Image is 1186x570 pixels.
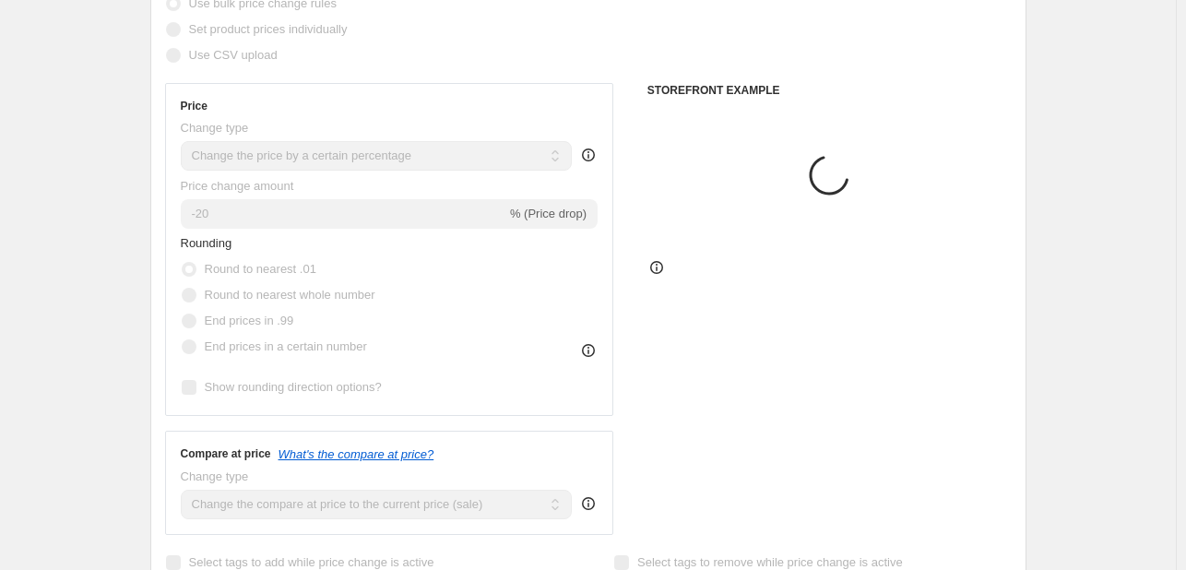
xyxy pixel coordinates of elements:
span: Select tags to remove while price change is active [637,555,903,569]
div: help [579,146,598,164]
span: Set product prices individually [189,22,348,36]
h6: STOREFRONT EXAMPLE [647,83,1012,98]
span: Price change amount [181,179,294,193]
span: End prices in .99 [205,314,294,327]
span: % (Price drop) [510,207,587,220]
span: Round to nearest whole number [205,288,375,302]
span: Use CSV upload [189,48,278,62]
span: Change type [181,469,249,483]
h3: Price [181,99,208,113]
span: Select tags to add while price change is active [189,555,434,569]
button: What's the compare at price? [279,447,434,461]
span: Round to nearest .01 [205,262,316,276]
input: -15 [181,199,506,229]
h3: Compare at price [181,446,271,461]
div: help [579,494,598,513]
span: Show rounding direction options? [205,380,382,394]
span: End prices in a certain number [205,339,367,353]
span: Change type [181,121,249,135]
span: Rounding [181,236,232,250]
